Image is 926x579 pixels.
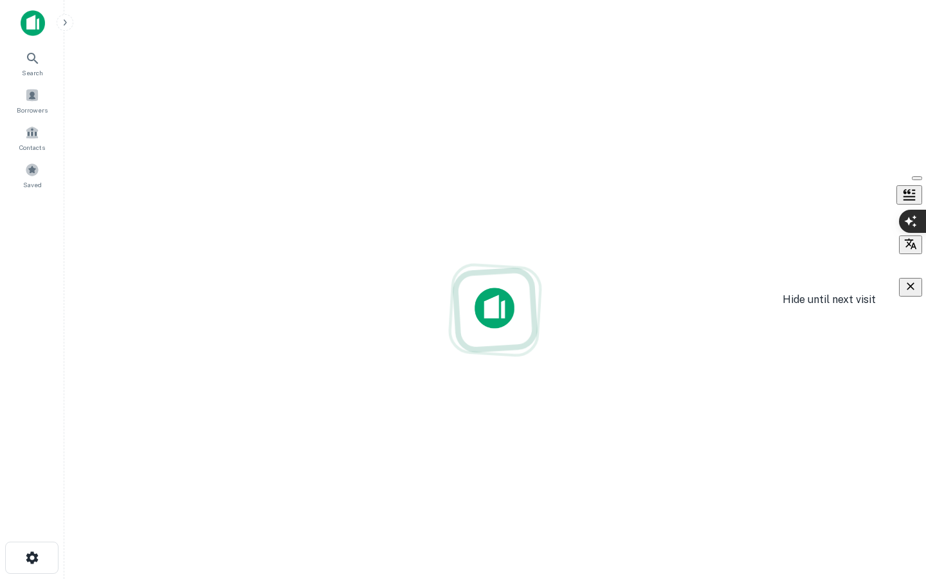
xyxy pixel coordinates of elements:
span: Contacts [19,142,45,152]
a: Borrowers [4,83,60,118]
span: Search [22,68,43,78]
a: Saved [4,158,60,192]
iframe: Chat Widget [862,476,926,538]
span: Saved [23,179,42,190]
span: Borrowers [17,105,48,115]
img: capitalize-icon.png [21,10,45,36]
a: Search [4,46,60,80]
a: Contacts [4,120,60,155]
